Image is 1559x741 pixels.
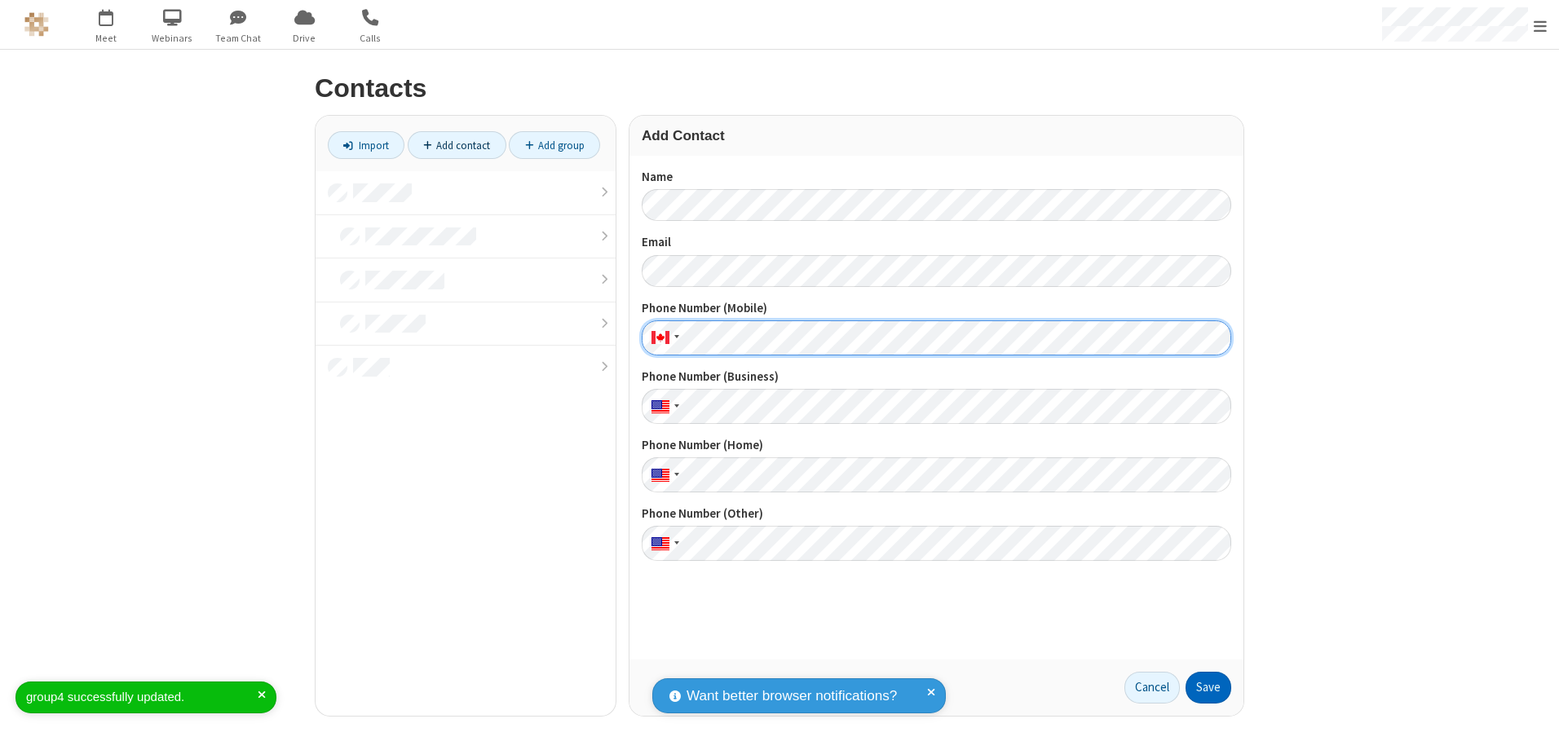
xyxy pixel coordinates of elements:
[642,436,1231,455] label: Phone Number (Home)
[76,31,137,46] span: Meet
[142,31,203,46] span: Webinars
[340,31,401,46] span: Calls
[642,526,684,561] div: United States: + 1
[328,131,404,159] a: Import
[687,686,897,707] span: Want better browser notifications?
[642,457,684,492] div: United States: + 1
[208,31,269,46] span: Team Chat
[642,505,1231,523] label: Phone Number (Other)
[642,128,1231,143] h3: Add Contact
[1186,672,1231,704] button: Save
[509,131,600,159] a: Add group
[642,389,684,424] div: United States: + 1
[642,320,684,355] div: Canada: + 1
[642,233,1231,252] label: Email
[1124,672,1180,704] a: Cancel
[26,688,258,707] div: group4 successfully updated.
[642,168,1231,187] label: Name
[642,299,1231,318] label: Phone Number (Mobile)
[315,74,1244,103] h2: Contacts
[274,31,335,46] span: Drive
[24,12,49,37] img: QA Selenium DO NOT DELETE OR CHANGE
[408,131,506,159] a: Add contact
[642,368,1231,386] label: Phone Number (Business)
